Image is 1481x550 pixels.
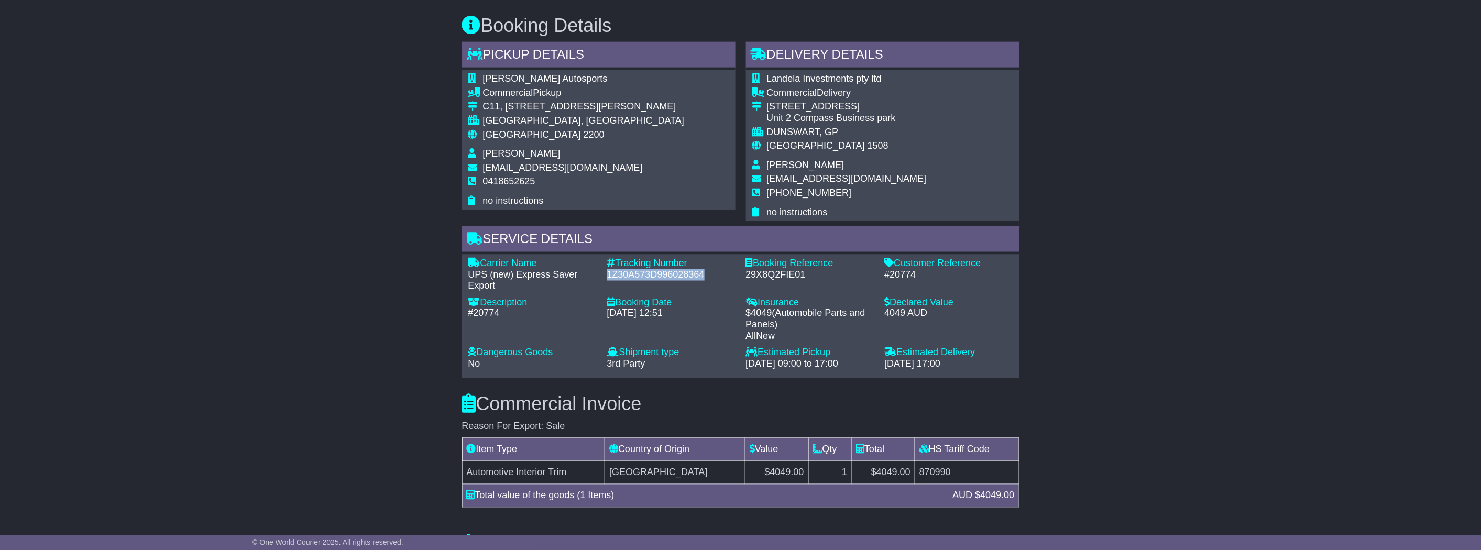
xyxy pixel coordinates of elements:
span: 4049 [751,308,772,318]
div: AllNew [746,331,874,343]
h3: Booking Details [462,15,1019,36]
div: Delivery Details [746,42,1019,70]
div: Total value of the goods (1 Items) [462,489,948,503]
td: $4049.00 [852,461,915,484]
div: Pickup [483,87,685,99]
span: No [468,359,480,369]
div: Delivery [767,87,927,99]
div: 1Z30A573D996028364 [607,269,736,281]
div: [DATE] 17:00 [885,359,1013,370]
div: Customer Reference [885,258,1013,269]
div: Estimated Delivery [885,347,1013,359]
td: Qty [808,438,852,461]
td: 870990 [915,461,1019,484]
div: #20774 [885,269,1013,281]
div: Reason For Export: Sale [462,421,1019,433]
span: Automobile Parts and Panels [746,308,865,330]
h3: Commercial Invoice [462,394,1019,415]
div: Description [468,297,597,309]
span: 1508 [868,140,888,151]
td: Country of Origin [605,438,745,461]
div: [DATE] 09:00 to 17:00 [746,359,874,370]
div: Booking Reference [746,258,874,269]
div: Estimated Pickup [746,347,874,359]
span: [EMAIL_ADDRESS][DOMAIN_NAME] [483,162,643,173]
div: [DATE] 12:51 [607,308,736,320]
div: Declared Value [885,297,1013,309]
span: Landela Investments pty ltd [767,73,882,84]
td: [GEOGRAPHIC_DATA] [605,461,745,484]
td: HS Tariff Code [915,438,1019,461]
div: Booking Date [607,297,736,309]
div: DUNSWART, GP [767,127,927,138]
span: [PERSON_NAME] [483,148,561,159]
div: #20774 [468,308,597,320]
td: Value [745,438,809,461]
div: UPS (new) Express Saver Export [468,269,597,292]
span: [GEOGRAPHIC_DATA] [483,129,581,140]
span: © One World Courier 2025. All rights reserved. [252,538,403,546]
span: no instructions [483,195,544,206]
div: $ ( ) [746,308,874,342]
div: AUD $4049.00 [947,489,1019,503]
span: no instructions [767,207,828,217]
div: Tracking Number [607,258,736,269]
div: Pickup Details [462,42,736,70]
div: Service Details [462,226,1019,255]
span: Commercial [767,87,817,98]
td: Automotive Interior Trim [462,461,605,484]
div: [GEOGRAPHIC_DATA], [GEOGRAPHIC_DATA] [483,115,685,127]
div: Shipment type [607,347,736,359]
span: [GEOGRAPHIC_DATA] [767,140,865,151]
span: 2200 [584,129,605,140]
span: 3rd Party [607,359,645,369]
div: C11, [STREET_ADDRESS][PERSON_NAME] [483,101,685,113]
td: $4049.00 [745,461,809,484]
div: 4049 AUD [885,308,1013,320]
td: Item Type [462,438,605,461]
div: Carrier Name [468,258,597,269]
span: [PHONE_NUMBER] [767,188,852,198]
span: 0418652625 [483,176,535,186]
div: 29X8Q2FIE01 [746,269,874,281]
span: [EMAIL_ADDRESS][DOMAIN_NAME] [767,173,927,184]
span: [PERSON_NAME] Autosports [483,73,608,84]
div: [STREET_ADDRESS] [767,101,927,113]
div: Insurance [746,297,874,309]
div: Unit 2 Compass Business park [767,113,927,124]
span: Commercial [483,87,533,98]
div: Dangerous Goods [468,347,597,359]
td: Total [852,438,915,461]
td: 1 [808,461,852,484]
span: [PERSON_NAME] [767,160,844,170]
